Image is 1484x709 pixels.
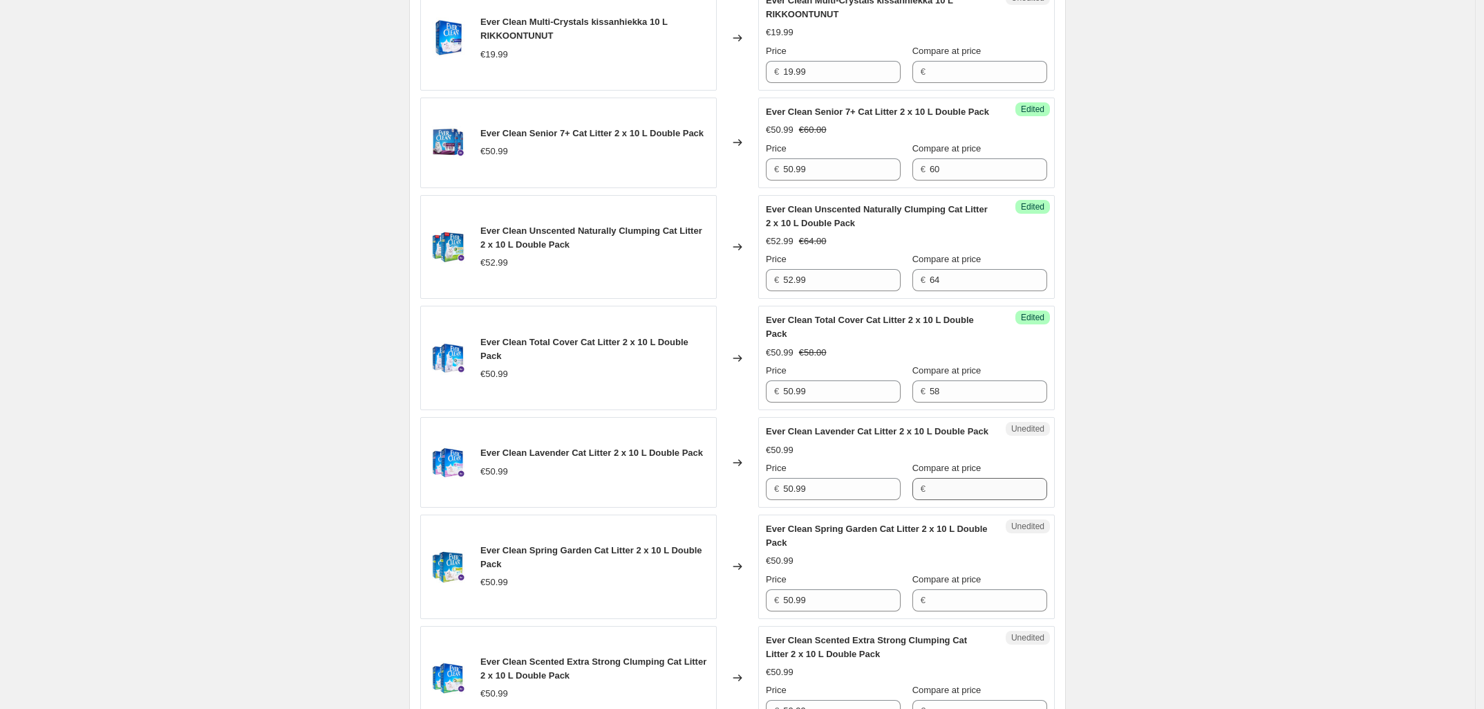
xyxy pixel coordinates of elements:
[766,123,793,137] div: €50.99
[1021,201,1044,212] span: Edited
[428,657,469,699] img: Ever_Clean_Scented_Extra_Strong_Clumping_80x.jpg
[428,226,469,268] img: Ever_Clean_Unscented_Naturally_80x.jpg
[766,524,988,548] span: Ever Clean Spring Garden Cat Litter 2 x 10 L Double Pack
[480,656,706,681] span: Ever Clean Scented Extra Strong Clumping Cat Litter 2 x 10 L Double Pack
[912,365,981,376] span: Compare at price
[912,574,981,584] span: Compare at price
[480,225,702,250] span: Ever Clean Unscented Naturally Clumping Cat Litter 2 x 10 L Double Pack
[1021,312,1044,323] span: Edited
[766,635,967,659] span: Ever Clean Scented Extra Strong Clumping Cat Litter 2 x 10 L Double Pack
[766,574,787,584] span: Price
[480,465,508,479] div: €50.99
[766,204,988,228] span: Ever Clean Unscented Naturally Clumping Cat Litter 2 x 10 L Double Pack
[799,123,827,137] strike: €60.00
[766,685,787,695] span: Price
[1011,423,1044,434] span: Unedited
[774,275,779,285] span: €
[921,275,926,285] span: €
[912,463,981,473] span: Compare at price
[912,143,981,154] span: Compare at price
[1011,632,1044,643] span: Unedited
[480,256,508,270] div: €52.99
[774,66,779,77] span: €
[480,145,508,158] div: €50.99
[799,346,827,360] strike: €58.00
[766,426,988,436] span: Ever Clean Lavender Cat Litter 2 x 10 L Double Pack
[921,595,926,605] span: €
[766,46,787,56] span: Price
[912,46,981,56] span: Compare at price
[774,484,779,494] span: €
[480,337,688,361] span: Ever Clean Total Cover Cat Litter 2 x 10 L Double Pack
[921,164,926,174] span: €
[480,576,508,589] div: €50.99
[921,66,926,77] span: €
[428,546,469,587] img: Ever_Clean_Spring_Garden_80x.jpg
[766,254,787,264] span: Price
[428,17,469,59] img: Ever-Clean-Super-Premium-Clumping-Cat-Litter-Multi-Crystals-10L-Product-Image-900x900px_a86b01a3-...
[428,442,469,484] img: Ever_Clean_Lavender_80x.jpg
[766,665,793,679] div: €50.99
[766,346,793,360] div: €50.99
[480,367,508,381] div: €50.99
[766,26,793,39] div: €19.99
[766,463,787,473] span: Price
[912,254,981,264] span: Compare at price
[480,48,508,62] div: €19.99
[766,554,793,568] div: €50.99
[921,484,926,494] span: €
[480,128,704,138] span: Ever Clean Senior 7+ Cat Litter 2 x 10 L Double Pack
[766,143,787,154] span: Price
[480,448,703,458] span: Ever Clean Lavender Cat Litter 2 x 10 L Double Pack
[766,315,974,339] span: Ever Clean Total Cover Cat Litter 2 x 10 L Double Pack
[480,687,508,701] div: €50.99
[774,386,779,396] span: €
[1021,104,1044,115] span: Edited
[921,386,926,396] span: €
[766,443,793,457] div: €50.99
[428,122,469,163] img: Ever_Clean_Senior_7_80x.jpg
[428,338,469,379] img: Ever_Clean_Total_Cover_80x.jpg
[774,595,779,605] span: €
[766,234,793,248] div: €52.99
[480,545,702,569] span: Ever Clean Spring Garden Cat Litter 2 x 10 L Double Pack
[766,365,787,376] span: Price
[774,164,779,174] span: €
[1011,521,1044,532] span: Unedited
[912,685,981,695] span: Compare at price
[799,234,827,248] strike: €64.00
[766,107,989,117] span: Ever Clean Senior 7+ Cat Litter 2 x 10 L Double Pack
[480,17,668,41] span: Ever Clean Multi-Crystals kissanhiekka 10 L RIKKOONTUNUT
